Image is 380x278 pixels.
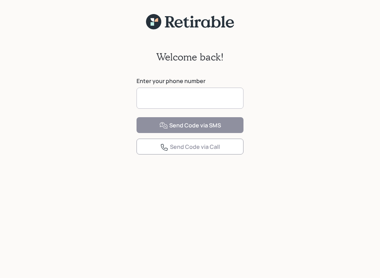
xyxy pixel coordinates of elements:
h2: Welcome back! [156,51,224,63]
button: Send Code via SMS [137,117,243,133]
label: Enter your phone number [137,77,243,85]
div: Send Code via Call [160,143,220,151]
div: Send Code via SMS [159,121,221,130]
button: Send Code via Call [137,139,243,154]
